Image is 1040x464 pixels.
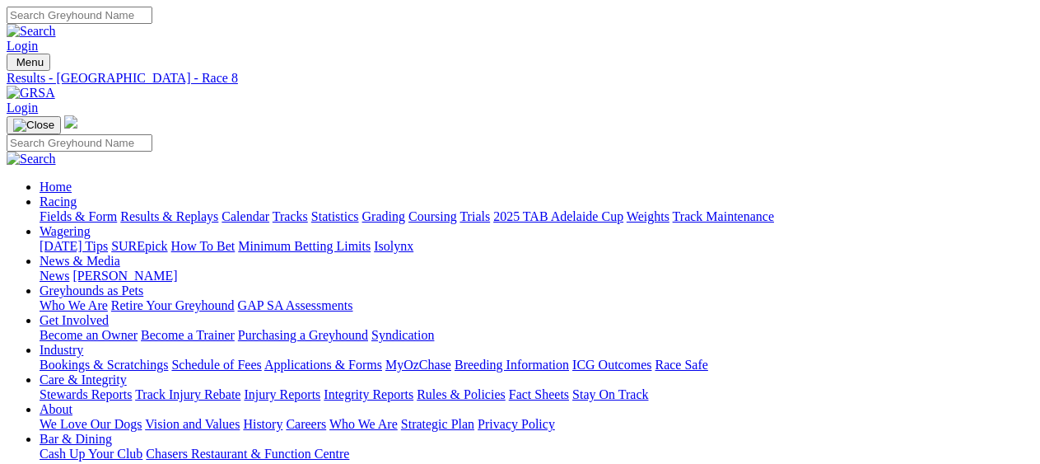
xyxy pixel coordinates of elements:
a: Fact Sheets [509,387,569,401]
a: Become an Owner [40,328,138,342]
a: Home [40,180,72,194]
a: Race Safe [655,358,707,372]
img: Search [7,152,56,166]
a: Bar & Dining [40,432,112,446]
div: Bar & Dining [40,447,1033,462]
a: Strategic Plan [401,417,474,431]
button: Toggle navigation [7,54,50,71]
a: GAP SA Assessments [238,298,353,312]
a: [DATE] Tips [40,239,108,253]
div: Racing [40,209,1033,224]
a: Calendar [222,209,269,223]
img: logo-grsa-white.png [64,115,77,129]
a: Injury Reports [244,387,320,401]
input: Search [7,134,152,152]
a: Weights [627,209,669,223]
a: SUREpick [111,239,167,253]
a: Login [7,39,38,53]
a: Login [7,101,38,115]
a: News & Media [40,254,120,268]
div: About [40,417,1033,432]
div: News & Media [40,269,1033,284]
a: Industry [40,343,83,357]
a: Fields & Form [40,209,117,223]
a: Get Involved [40,313,109,327]
a: Racing [40,195,77,209]
a: Become a Trainer [141,328,235,342]
a: Coursing [408,209,457,223]
a: Stay On Track [572,387,648,401]
a: Wagering [40,224,91,238]
button: Toggle navigation [7,116,61,134]
a: Who We Are [40,298,108,312]
a: Minimum Betting Limits [238,239,371,253]
a: History [243,417,282,431]
a: Statistics [311,209,359,223]
div: Wagering [40,239,1033,254]
a: About [40,402,72,416]
a: Care & Integrity [40,373,127,387]
a: Retire Your Greyhound [111,298,235,312]
a: Breeding Information [455,358,569,372]
a: Isolynx [374,239,413,253]
a: Trials [459,209,490,223]
a: Vision and Values [145,417,240,431]
a: News [40,269,69,283]
a: ICG Outcomes [572,358,651,372]
a: How To Bet [171,239,236,253]
a: MyOzChase [385,358,451,372]
a: Applications & Forms [264,358,382,372]
a: 2025 TAB Adelaide Cup [493,209,623,223]
img: Close [13,119,54,132]
a: Schedule of Fees [171,358,261,372]
a: Integrity Reports [324,387,413,401]
div: Greyhounds as Pets [40,298,1033,313]
a: Results - [GEOGRAPHIC_DATA] - Race 8 [7,71,1033,86]
a: Rules & Policies [417,387,506,401]
a: Greyhounds as Pets [40,284,143,298]
div: Get Involved [40,328,1033,343]
a: Grading [362,209,405,223]
a: Privacy Policy [478,417,555,431]
a: Who We Are [329,417,398,431]
a: Stewards Reports [40,387,132,401]
span: Menu [16,56,44,68]
a: Syndication [371,328,434,342]
a: Cash Up Your Club [40,447,142,461]
img: Search [7,24,56,39]
div: Industry [40,358,1033,373]
a: Careers [286,417,326,431]
a: Results & Replays [120,209,218,223]
a: Track Injury Rebate [135,387,240,401]
div: Care & Integrity [40,387,1033,402]
a: Bookings & Scratchings [40,358,168,372]
a: [PERSON_NAME] [72,269,177,283]
img: GRSA [7,86,55,101]
input: Search [7,7,152,24]
a: Chasers Restaurant & Function Centre [146,447,349,461]
a: Purchasing a Greyhound [238,328,368,342]
a: Track Maintenance [673,209,774,223]
a: We Love Our Dogs [40,417,142,431]
a: Tracks [273,209,308,223]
